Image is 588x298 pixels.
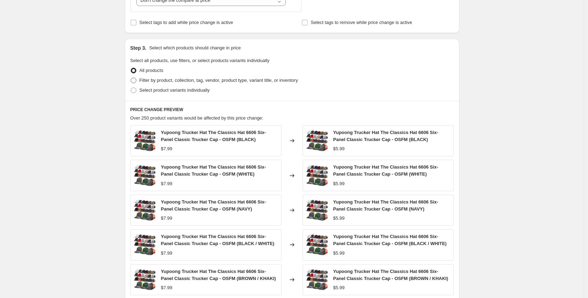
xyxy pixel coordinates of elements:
[140,20,233,25] span: Select tags to add while price change is active
[130,107,454,112] h6: PRICE CHANGE PREVIEW
[140,78,298,83] span: Filter by product, collection, tag, vendor, product type, variant title, or inventory
[333,130,438,142] span: Yupoong Trucker Hat The Classics Hat 6606 Six-Panel Classic Trucker Cap - OSFM (BLACK)
[333,145,345,152] div: $5.99
[134,269,155,290] img: Var2222_80x.jpg
[307,165,328,186] img: Var2222_80x.jpg
[311,20,412,25] span: Select tags to remove while price change is active
[333,199,438,212] span: Yupoong Trucker Hat The Classics Hat 6606 Six-Panel Classic Trucker Cap - OSFM (NAVY)
[333,234,447,246] span: Yupoong Trucker Hat The Classics Hat 6606 Six-Panel Classic Trucker Cap - OSFM (BLACK / WHITE)
[134,200,155,221] img: Var2222_80x.jpg
[130,44,147,51] h2: Step 3.
[134,130,155,151] img: Var2222_80x.jpg
[333,250,345,257] div: $5.99
[307,269,328,290] img: Var2222_80x.jpg
[140,68,163,73] span: All products
[161,130,266,142] span: Yupoong Trucker Hat The Classics Hat 6606 Six-Panel Classic Trucker Cap - OSFM (BLACK)
[140,87,210,93] span: Select product variants individually
[161,145,173,152] div: $7.99
[149,44,241,51] p: Select which products should change in price
[161,215,173,222] div: $7.99
[161,269,276,281] span: Yupoong Trucker Hat The Classics Hat 6606 Six-Panel Classic Trucker Cap - OSFM (BROWN / KHAKI)
[333,284,345,291] div: $5.99
[130,58,270,63] span: Select all products, use filters, or select products variants individually
[307,200,328,221] img: Var2222_80x.jpg
[333,164,438,177] span: Yupoong Trucker Hat The Classics Hat 6606 Six-Panel Classic Trucker Cap - OSFM (WHITE)
[134,165,155,186] img: Var2222_80x.jpg
[161,234,274,246] span: Yupoong Trucker Hat The Classics Hat 6606 Six-Panel Classic Trucker Cap - OSFM (BLACK / WHITE)
[161,284,173,291] div: $7.99
[161,180,173,187] div: $7.99
[333,215,345,222] div: $5.99
[307,234,328,255] img: Var2222_80x.jpg
[130,115,264,121] span: Over 250 product variants would be affected by this price change:
[161,164,266,177] span: Yupoong Trucker Hat The Classics Hat 6606 Six-Panel Classic Trucker Cap - OSFM (WHITE)
[307,130,328,151] img: Var2222_80x.jpg
[333,180,345,187] div: $5.99
[161,199,266,212] span: Yupoong Trucker Hat The Classics Hat 6606 Six-Panel Classic Trucker Cap - OSFM (NAVY)
[333,269,448,281] span: Yupoong Trucker Hat The Classics Hat 6606 Six-Panel Classic Trucker Cap - OSFM (BROWN / KHAKI)
[134,234,155,255] img: Var2222_80x.jpg
[161,250,173,257] div: $7.99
